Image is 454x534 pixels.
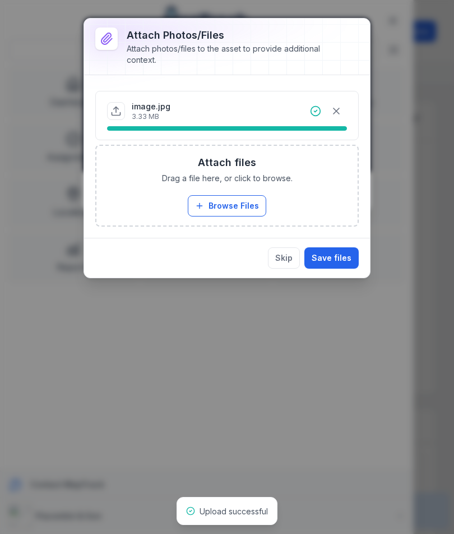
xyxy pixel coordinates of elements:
span: Drag a file here, or click to browse. [162,173,293,184]
h3: Attach photos/files [127,27,341,43]
p: image.jpg [132,101,170,112]
button: Save files [304,247,359,269]
h3: Attach files [198,155,256,171]
div: Attach photos/files to the asset to provide additional context. [127,43,341,66]
p: 3.33 MB [132,112,170,121]
button: Skip [268,247,300,269]
span: Upload successful [200,507,268,516]
button: Browse Files [188,195,266,217]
